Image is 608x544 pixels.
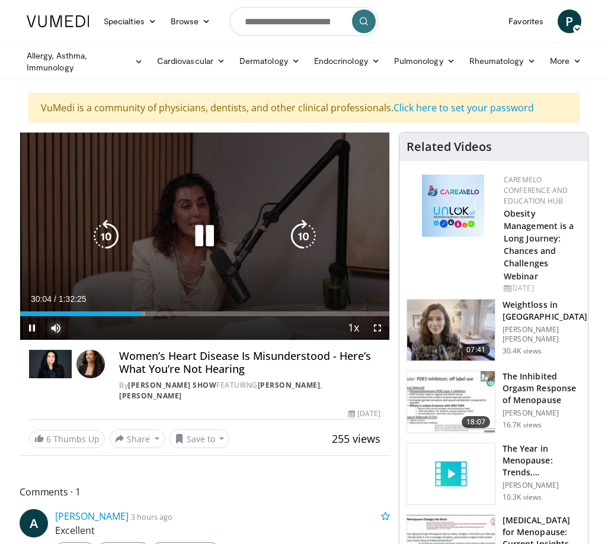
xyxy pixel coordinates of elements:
[387,49,462,73] a: Pulmonology
[27,15,89,27] img: VuMedi Logo
[366,316,389,340] button: Fullscreen
[503,443,581,478] h3: The Year in Menopause: Trends, Controversies & Future Directions
[20,133,389,340] video-js: Video Player
[54,294,56,304] span: /
[503,299,587,323] h3: Weightloss in [GEOGRAPHIC_DATA]
[543,49,588,73] a: More
[44,316,68,340] button: Mute
[462,416,490,428] span: 18:07
[503,371,581,406] h3: The Inhibited Orgasm Response of Menopause
[46,433,51,445] span: 6
[407,443,581,506] a: The Year in Menopause: Trends, Controversies & Future Directions [PERSON_NAME] 10.3K views
[164,9,218,33] a: Browse
[150,49,232,73] a: Cardiovascular
[503,481,581,490] p: [PERSON_NAME]
[503,408,581,418] p: [PERSON_NAME]
[76,350,105,378] img: Avatar
[97,9,164,33] a: Specialties
[342,316,366,340] button: Playback Rate
[31,294,52,304] span: 30:04
[55,523,390,537] p: Excellent
[462,49,543,73] a: Rheumatology
[307,49,387,73] a: Endocrinology
[422,175,484,237] img: 45df64a9-a6de-482c-8a90-ada250f7980c.png.150x105_q85_autocrop_double_scale_upscale_version-0.2.jpg
[393,101,534,114] a: Click here to set your password
[503,325,587,344] p: [PERSON_NAME] [PERSON_NAME]
[407,443,495,505] img: video_placeholder_short.svg
[55,510,129,523] a: [PERSON_NAME]
[258,380,321,390] a: [PERSON_NAME]
[503,346,542,356] p: 30.4K views
[407,371,581,433] a: 18:07 The Inhibited Orgasm Response of Menopause [PERSON_NAME] 16.7K views
[501,9,551,33] a: Favorites
[407,299,581,362] a: 07:41 Weightloss in [GEOGRAPHIC_DATA] [PERSON_NAME] [PERSON_NAME] 30.4K views
[119,391,182,401] a: [PERSON_NAME]
[407,371,495,433] img: 283c0f17-5e2d-42ba-a87c-168d447cdba4.150x105_q85_crop-smart_upscale.jpg
[407,140,492,154] h4: Related Videos
[20,509,48,537] a: A
[119,380,380,401] div: By FEATURING ,
[119,350,380,375] h4: Women’s Heart Disease Is Misunderstood - Here’s What You’re Not Hearing
[131,511,172,522] small: 3 hours ago
[20,50,150,73] a: Allergy, Asthma, Immunology
[503,420,542,430] p: 16.7K views
[169,429,230,448] button: Save to
[504,283,578,294] div: [DATE]
[504,208,574,282] a: Obesity Management is a Long Journey: Chances and Challenges Webinar
[558,9,581,33] a: P
[59,294,87,304] span: 1:32:25
[28,93,580,123] div: VuMedi is a community of physicians, dentists, and other clinical professionals.
[20,484,390,500] span: Comments 1
[29,430,105,448] a: 6 Thumbs Up
[128,380,216,390] a: [PERSON_NAME] Show
[332,432,380,446] span: 255 views
[348,408,380,419] div: [DATE]
[503,493,542,502] p: 10.3K views
[504,175,568,206] a: CaReMeLO Conference and Education Hub
[407,300,495,361] img: 9983fed1-7565-45be-8934-aef1103ce6e2.150x105_q85_crop-smart_upscale.jpg
[232,49,307,73] a: Dermatology
[462,344,490,356] span: 07:41
[20,311,389,316] div: Progress Bar
[110,429,165,448] button: Share
[20,316,44,340] button: Pause
[29,350,72,378] img: Dr. Gabrielle Lyon Show
[230,7,378,36] input: Search topics, interventions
